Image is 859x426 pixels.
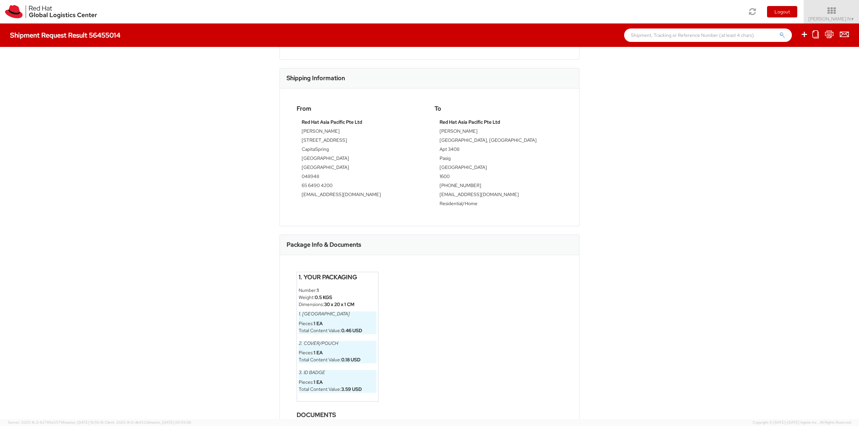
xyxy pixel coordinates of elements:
li: Total Content Value: [299,386,376,393]
h4: Shipment Request Result 56455014 [10,32,120,39]
td: Pasig [440,155,557,164]
h4: 1. Your Packaging [299,274,376,281]
strong: 0.5 KGS [315,294,332,300]
strong: 3.59 USD [341,386,362,392]
span: [PERSON_NAME] N [808,16,855,22]
td: [PERSON_NAME] [440,128,557,137]
h6: 1. [GEOGRAPHIC_DATA] [299,311,376,316]
h3: Package Info & Documents [287,241,361,248]
td: [PHONE_NUMBER] [440,182,557,191]
strong: 0.46 USD [341,327,362,333]
h4: Documents [297,412,562,418]
li: Pieces: [299,320,376,327]
td: [EMAIL_ADDRESS][DOMAIN_NAME] [440,191,557,200]
span: Client: 2025.14.0-db4321d [105,420,191,425]
td: 65 6490 4200 [302,182,419,191]
span: Server: 2025.16.0-82789e55714 [8,420,104,425]
h4: From [297,105,424,112]
td: CapitaSpring [302,146,419,155]
h4: To [435,105,562,112]
strong: 1 EA [314,350,323,356]
li: Pieces: [299,379,376,386]
strong: 0.18 USD [341,357,360,363]
span: Copyright © [DATE]-[DATE] Agistix Inc., All Rights Reserved [753,420,851,425]
strong: Red Hat Asia Pacific Pte Ltd [440,119,500,125]
strong: Red Hat Asia Pacific Pte Ltd [302,119,362,125]
li: Number: [299,287,376,294]
td: 1600 [440,173,557,182]
img: rh-logistics-00dfa346123c4ec078e1.svg [5,5,97,18]
td: Residential/Home [440,200,557,209]
td: [GEOGRAPHIC_DATA] [302,164,419,173]
input: Shipment, Tracking or Reference Number (at least 4 chars) [624,28,792,42]
td: [GEOGRAPHIC_DATA] [440,164,557,173]
button: Logout [767,6,797,17]
td: Apt 3408 [440,146,557,155]
td: [GEOGRAPHIC_DATA], [GEOGRAPHIC_DATA] [440,137,557,146]
h6: 2. Cover/Pouch [299,341,376,346]
strong: 1 EA [314,320,323,326]
td: [EMAIL_ADDRESS][DOMAIN_NAME] [302,191,419,200]
td: 048948 [302,173,419,182]
strong: 1 [317,287,319,293]
li: Weight: [299,294,376,301]
td: [GEOGRAPHIC_DATA] [302,155,419,164]
li: Total Content Value: [299,327,376,334]
td: [STREET_ADDRESS] [302,137,419,146]
h3: Shipping Information [287,75,345,81]
strong: 30 x 20 x 1 CM [324,301,354,307]
h6: 3. ID Badge [299,370,376,375]
strong: 1 EA [314,379,323,385]
span: master, [DATE] 10:56:16 [64,420,104,425]
li: Total Content Value: [299,356,376,363]
li: Pieces: [299,349,376,356]
li: Dimensions: [299,301,376,308]
span: ▼ [851,16,855,22]
span: master, [DATE] 09:59:06 [149,420,191,425]
td: [PERSON_NAME] [302,128,419,137]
